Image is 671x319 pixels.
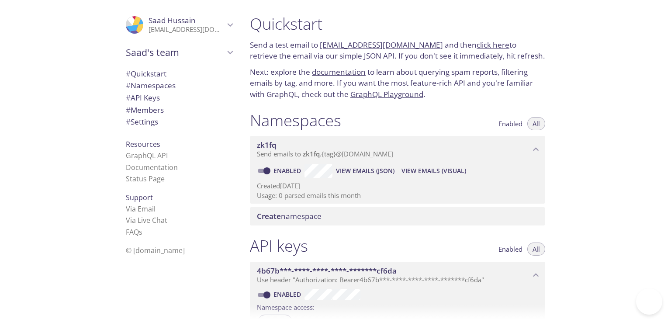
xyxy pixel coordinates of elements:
a: Via Live Chat [126,215,167,225]
a: Via Email [126,204,156,214]
p: Usage: 0 parsed emails this month [257,191,538,200]
div: zk1fq namespace [250,136,545,163]
span: # [126,80,131,90]
button: View Emails (Visual) [398,164,470,178]
span: Create [257,211,281,221]
span: Resources [126,139,160,149]
button: All [527,117,545,130]
div: Saad's team [119,41,239,64]
div: Members [119,104,239,116]
span: Send emails to . {tag} @[DOMAIN_NAME] [257,149,393,158]
div: Create namespace [250,207,545,225]
button: All [527,243,545,256]
a: [EMAIL_ADDRESS][DOMAIN_NAME] [320,40,443,50]
button: Enabled [493,117,528,130]
span: zk1fq [303,149,320,158]
span: Members [126,105,164,115]
span: © [DOMAIN_NAME] [126,246,185,255]
p: [EMAIL_ADDRESS][DOMAIN_NAME] [149,25,225,34]
p: Next: explore the to learn about querying spam reports, filtering emails by tag, and more. If you... [250,66,545,100]
span: Namespaces [126,80,176,90]
span: # [126,105,131,115]
span: zk1fq [257,140,277,150]
span: s [139,227,142,237]
span: View Emails (Visual) [401,166,466,176]
button: View Emails (JSON) [332,164,398,178]
a: GraphQL Playground [350,89,423,99]
span: Saad's team [126,46,225,59]
a: Enabled [272,290,304,298]
a: click here [477,40,509,50]
a: FAQ [126,227,142,237]
div: API Keys [119,92,239,104]
span: # [126,117,131,127]
span: namespace [257,211,322,221]
a: GraphQL API [126,151,168,160]
iframe: Help Scout Beacon - Open [636,288,662,315]
span: API Keys [126,93,160,103]
p: Created [DATE] [257,181,538,191]
span: # [126,93,131,103]
h1: Quickstart [250,14,545,34]
div: Quickstart [119,68,239,80]
label: Namespace access: [257,300,315,313]
span: Settings [126,117,158,127]
h1: API keys [250,236,308,256]
a: Status Page [126,174,165,184]
a: Documentation [126,163,178,172]
span: Support [126,193,153,202]
span: View Emails (JSON) [336,166,394,176]
span: Quickstart [126,69,166,79]
span: Saad Hussain [149,15,196,25]
p: Send a test email to and then to retrieve the email via our simple JSON API. If you don't see it ... [250,39,545,62]
div: Team Settings [119,116,239,128]
a: documentation [312,67,366,77]
button: Enabled [493,243,528,256]
div: Saad Hussain [119,10,239,39]
span: # [126,69,131,79]
h1: Namespaces [250,111,341,130]
a: Enabled [272,166,304,175]
div: Namespaces [119,80,239,92]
